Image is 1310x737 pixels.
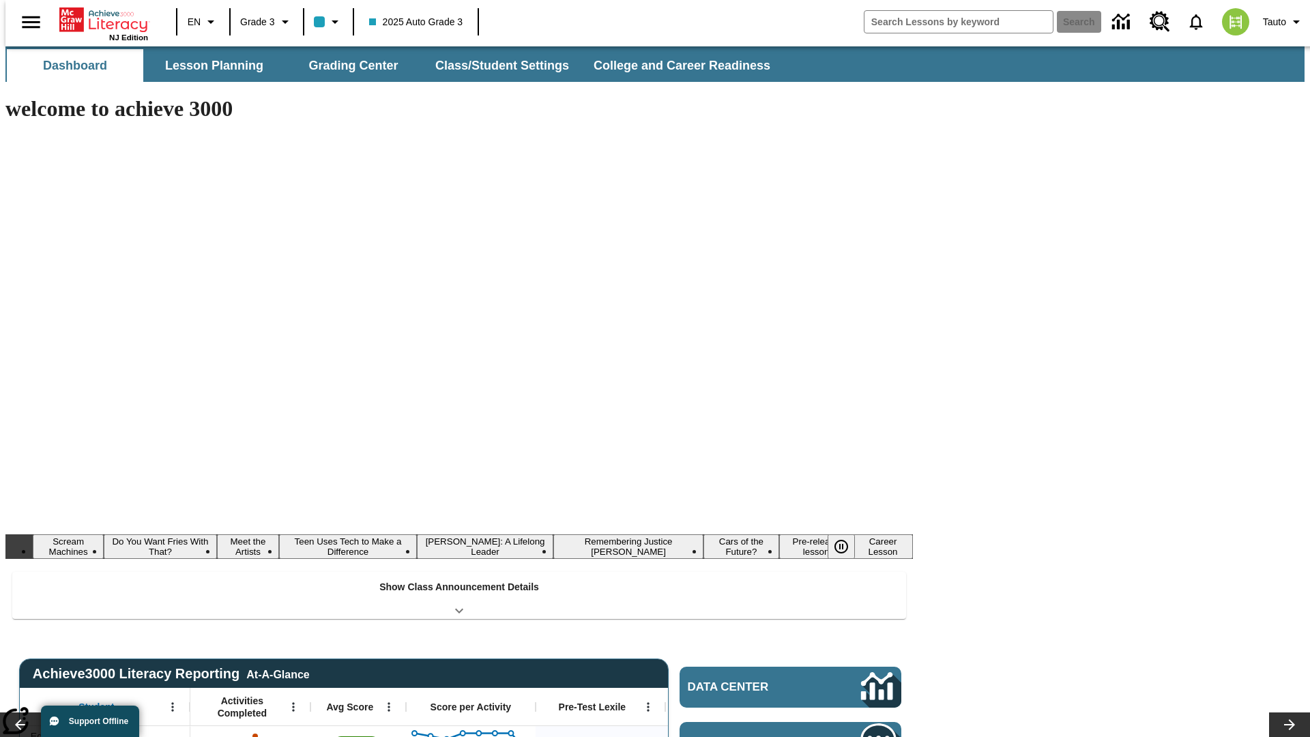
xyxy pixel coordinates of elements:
[279,534,416,559] button: Slide 4 Teen Uses Tech to Make a Difference
[59,6,148,33] a: Home
[162,697,183,717] button: Open Menu
[197,695,287,719] span: Activities Completed
[69,717,128,726] span: Support Offline
[583,49,781,82] button: College and Career Readiness
[188,15,201,29] span: EN
[1214,4,1257,40] button: Select a new avatar
[1104,3,1141,41] a: Data Center
[12,572,906,619] div: Show Class Announcement Details
[1141,3,1178,40] a: Resource Center, Will open in new tab
[864,11,1053,33] input: search field
[828,534,869,559] div: Pause
[703,534,779,559] button: Slide 7 Cars of the Future?
[146,49,282,82] button: Lesson Planning
[431,701,512,713] span: Score per Activity
[33,666,310,682] span: Achieve3000 Literacy Reporting
[78,701,114,713] span: Student
[638,697,658,717] button: Open Menu
[688,680,815,694] span: Data Center
[109,33,148,42] span: NJ Edition
[853,534,913,559] button: Slide 9 Career Lesson
[369,15,463,29] span: 2025 Auto Grade 3
[5,49,783,82] div: SubNavbar
[11,2,51,42] button: Open side menu
[559,701,626,713] span: Pre-Test Lexile
[5,46,1305,82] div: SubNavbar
[235,10,299,34] button: Grade: Grade 3, Select a grade
[240,15,275,29] span: Grade 3
[246,666,309,681] div: At-A-Glance
[417,534,554,559] button: Slide 5 Dianne Feinstein: A Lifelong Leader
[217,534,280,559] button: Slide 3 Meet the Artists
[779,534,853,559] button: Slide 8 Pre-release lesson
[1269,712,1310,737] button: Lesson carousel, Next
[308,10,349,34] button: Class color is light blue. Change class color
[1263,15,1286,29] span: Tauto
[424,49,580,82] button: Class/Student Settings
[5,96,913,121] h1: welcome to achieve 3000
[285,49,422,82] button: Grading Center
[379,580,539,594] p: Show Class Announcement Details
[181,10,225,34] button: Language: EN, Select a language
[1222,8,1249,35] img: avatar image
[326,701,373,713] span: Avg Score
[104,534,216,559] button: Slide 2 Do You Want Fries With That?
[680,667,901,708] a: Data Center
[33,534,104,559] button: Slide 1 Scream Machines
[1178,4,1214,40] a: Notifications
[828,534,855,559] button: Pause
[1257,10,1310,34] button: Profile/Settings
[283,697,304,717] button: Open Menu
[379,697,399,717] button: Open Menu
[59,5,148,42] div: Home
[41,706,139,737] button: Support Offline
[7,49,143,82] button: Dashboard
[553,534,703,559] button: Slide 6 Remembering Justice O'Connor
